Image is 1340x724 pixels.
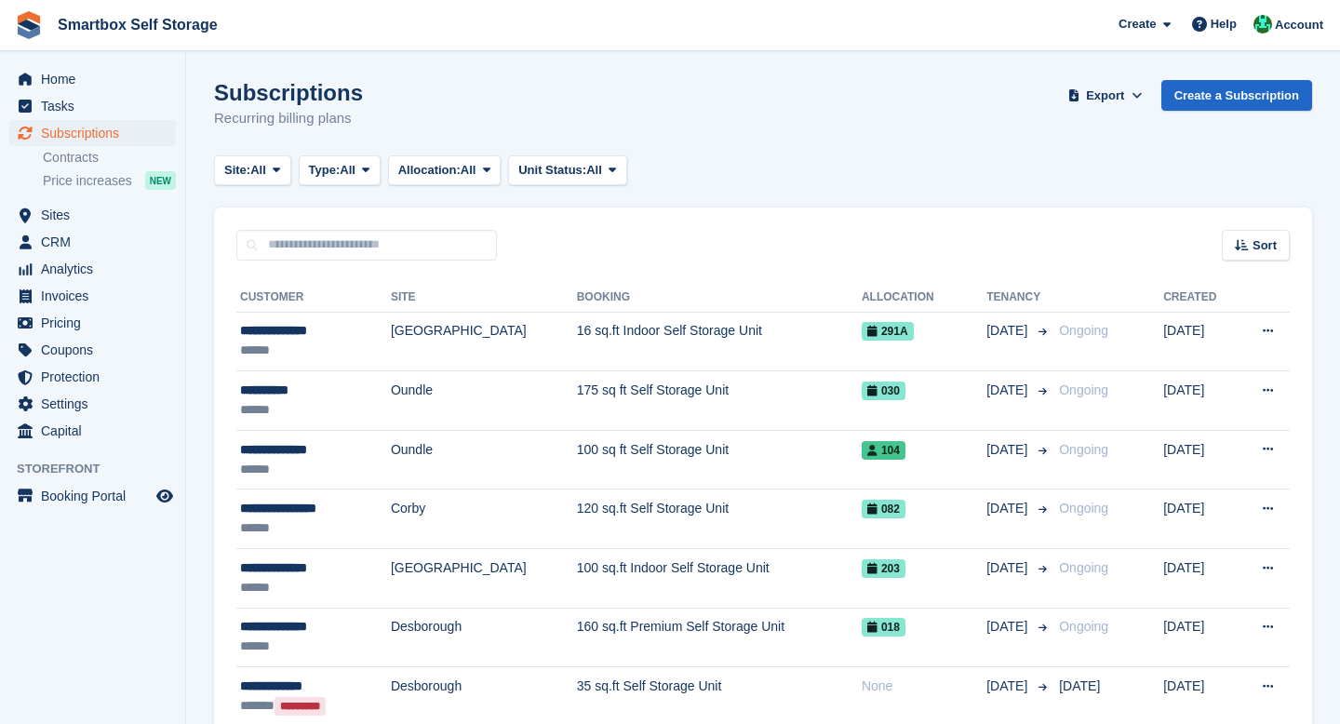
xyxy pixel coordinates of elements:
span: Subscriptions [41,120,153,146]
td: Corby [391,489,577,549]
span: [DATE] [986,381,1031,400]
td: 100 sq ft Self Storage Unit [577,430,862,489]
span: Ongoing [1059,382,1108,397]
td: [GEOGRAPHIC_DATA] [391,549,577,609]
span: Ongoing [1059,501,1108,516]
span: [DATE] [986,677,1031,696]
span: 018 [862,618,905,637]
span: Analytics [41,256,153,282]
span: Account [1275,16,1323,34]
span: Export [1086,87,1124,105]
span: Protection [41,364,153,390]
button: Unit Status: All [508,155,626,186]
span: Storefront [17,460,185,478]
td: Oundle [391,430,577,489]
td: 16 sq.ft Indoor Self Storage Unit [577,312,862,371]
span: 082 [862,500,905,518]
button: Allocation: All [388,155,502,186]
td: Desborough [391,608,577,667]
a: menu [9,283,176,309]
a: Preview store [154,485,176,507]
a: menu [9,364,176,390]
span: Create [1119,15,1156,34]
span: [DATE] [986,617,1031,637]
span: [DATE] [986,558,1031,578]
td: Oundle [391,371,577,431]
th: Booking [577,283,862,313]
div: None [862,677,986,696]
span: All [586,161,602,180]
a: Price increases NEW [43,170,176,191]
span: 291A [862,322,914,341]
button: Export [1065,80,1146,111]
span: Invoices [41,283,153,309]
button: Site: All [214,155,291,186]
a: menu [9,337,176,363]
span: 203 [862,559,905,578]
th: Customer [236,283,391,313]
h1: Subscriptions [214,80,363,105]
span: [DATE] [986,321,1031,341]
span: Site: [224,161,250,180]
span: Help [1211,15,1237,34]
span: All [340,161,355,180]
span: Price increases [43,172,132,190]
td: [DATE] [1163,312,1236,371]
span: Sort [1253,236,1277,255]
span: Capital [41,418,153,444]
td: 120 sq.ft Self Storage Unit [577,489,862,549]
span: Settings [41,391,153,417]
td: [DATE] [1163,430,1236,489]
span: [DATE] [986,499,1031,518]
th: Tenancy [986,283,1052,313]
img: stora-icon-8386f47178a22dfd0bd8f6a31ec36ba5ce8667c1dd55bd0f319d3a0aa187defe.svg [15,11,43,39]
a: Create a Subscription [1161,80,1312,111]
span: [DATE] [1059,678,1100,693]
span: CRM [41,229,153,255]
td: [GEOGRAPHIC_DATA] [391,312,577,371]
a: Smartbox Self Storage [50,9,225,40]
a: menu [9,483,176,509]
a: menu [9,256,176,282]
td: 100 sq.ft Indoor Self Storage Unit [577,549,862,609]
th: Allocation [862,283,986,313]
td: 175 sq ft Self Storage Unit [577,371,862,431]
span: Allocation: [398,161,461,180]
a: menu [9,93,176,119]
span: Ongoing [1059,323,1108,338]
th: Created [1163,283,1236,313]
a: Contracts [43,149,176,167]
a: menu [9,202,176,228]
span: Type: [309,161,341,180]
div: NEW [145,171,176,190]
span: Booking Portal [41,483,153,509]
td: 160 sq.ft Premium Self Storage Unit [577,608,862,667]
span: All [250,161,266,180]
a: menu [9,391,176,417]
a: menu [9,229,176,255]
button: Type: All [299,155,381,186]
span: Sites [41,202,153,228]
p: Recurring billing plans [214,108,363,129]
span: [DATE] [986,440,1031,460]
td: [DATE] [1163,608,1236,667]
td: [DATE] [1163,549,1236,609]
td: [DATE] [1163,489,1236,549]
span: Coupons [41,337,153,363]
span: Ongoing [1059,560,1108,575]
span: 104 [862,441,905,460]
span: Unit Status: [518,161,586,180]
a: menu [9,120,176,146]
span: Ongoing [1059,619,1108,634]
a: menu [9,418,176,444]
a: menu [9,310,176,336]
span: Home [41,66,153,92]
th: Site [391,283,577,313]
span: Pricing [41,310,153,336]
img: Elinor Shepherd [1253,15,1272,34]
span: 030 [862,382,905,400]
span: Ongoing [1059,442,1108,457]
span: All [461,161,476,180]
a: menu [9,66,176,92]
span: Tasks [41,93,153,119]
